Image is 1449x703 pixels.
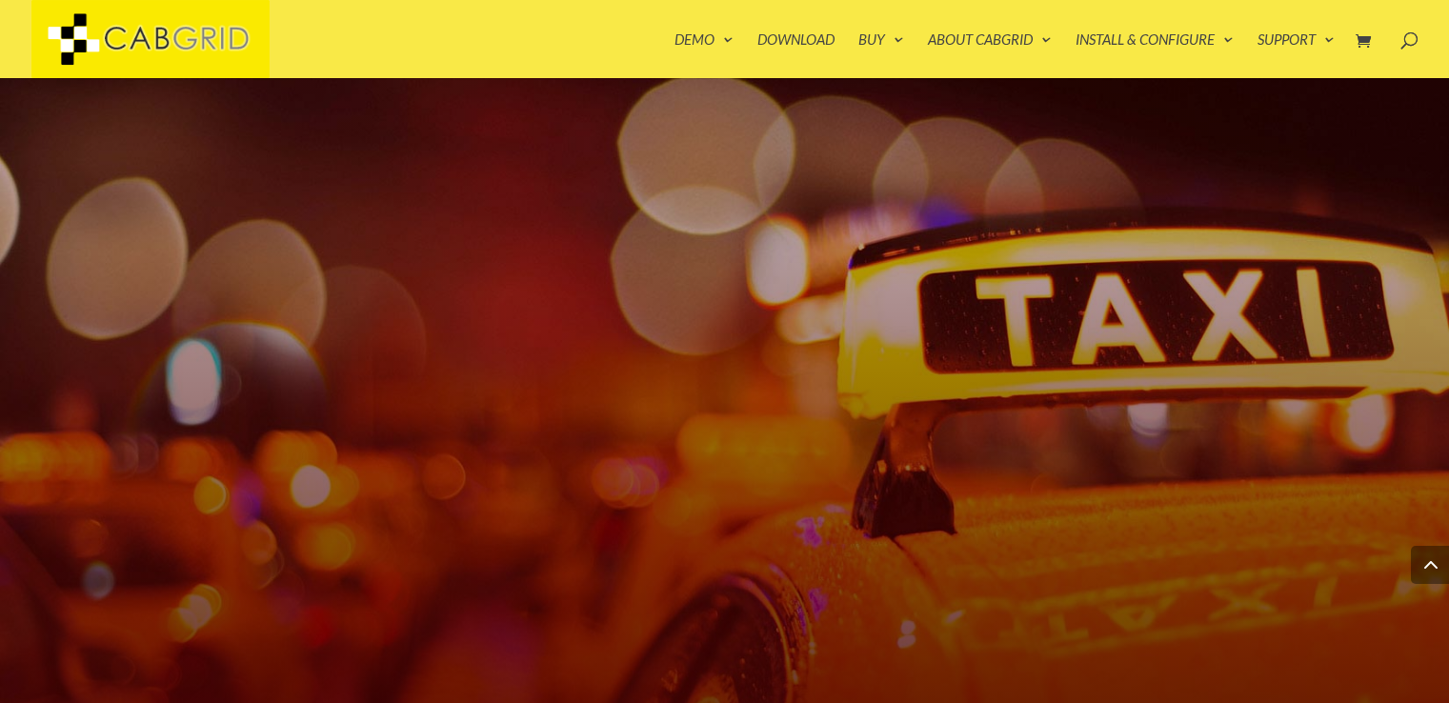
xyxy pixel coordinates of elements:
[858,32,904,78] a: Buy
[1076,32,1234,78] a: Install & Configure
[1258,32,1335,78] a: Support
[928,32,1052,78] a: About CabGrid
[674,32,734,78] a: Demo
[31,27,270,47] a: CabGrid Taxi Plugin
[757,32,835,78] a: Download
